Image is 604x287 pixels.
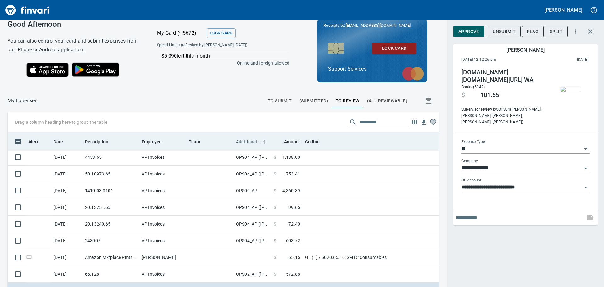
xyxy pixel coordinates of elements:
button: Lock Card [372,43,416,54]
td: [DATE] [51,216,82,232]
label: Expense Type [461,140,485,144]
span: Amount [276,138,300,146]
td: [PERSON_NAME] [139,249,186,266]
span: Team [189,138,209,146]
span: 4,360.39 [282,187,300,194]
td: 1410.03.0101 [82,182,139,199]
span: Supervisor review by: OPS04 ([PERSON_NAME], [PERSON_NAME], [PERSON_NAME], [PERSON_NAME], [PERSON_... [461,106,547,125]
span: To Review [336,97,360,105]
td: OPS04_AP ([PERSON_NAME], [PERSON_NAME], [PERSON_NAME], [PERSON_NAME], [PERSON_NAME]) [233,149,271,166]
p: Receipts to: [323,22,421,29]
td: GL (1) / 6020.65.10: SMTC Consumables [303,249,460,266]
span: Spend Limits (refreshed by [PERSON_NAME] [DATE]) [157,42,268,49]
span: Coding [305,138,320,146]
p: Drag a column heading here to group the table [15,119,107,125]
span: Coding [305,138,328,146]
button: Approve [453,26,484,37]
span: Additional Reviewer [236,138,269,146]
span: 753.41 [286,171,300,177]
td: AP Invoices [139,266,186,283]
span: Description [85,138,117,146]
span: This records your note into the expense. If you would like to send a message to an employee inste... [583,210,598,225]
td: 50.10973.65 [82,166,139,182]
td: [DATE] [51,182,82,199]
span: This charge was settled by the merchant and appears on the 2025/09/20 statement. [537,57,588,63]
h4: [DOMAIN_NAME] [DOMAIN_NAME][URL] WA [461,69,547,84]
td: OPS04_AP ([PERSON_NAME], [PERSON_NAME], [PERSON_NAME], [PERSON_NAME], [PERSON_NAME]) [233,216,271,232]
span: Split [550,28,562,36]
td: Amazon Mktplace Pmts [DOMAIN_NAME][URL] WA [82,249,139,266]
span: Description [85,138,109,146]
span: Alert [28,138,47,146]
span: [EMAIL_ADDRESS][DOMAIN_NAME] [345,22,411,28]
td: OPS09_AP [233,182,271,199]
span: 101.55 [480,91,499,99]
button: Lock Card [207,28,235,38]
button: Column choices favorited. Click to reset to default [428,118,438,127]
span: Date [53,138,71,146]
span: 1,188.00 [282,154,300,160]
td: [DATE] [51,266,82,283]
span: Employee [142,138,170,146]
td: 4453.65 [82,149,139,166]
span: $ [274,238,276,244]
td: [DATE] [51,166,82,182]
span: 72.40 [288,221,300,227]
td: [DATE] [51,249,82,266]
span: 65.15 [288,254,300,261]
span: Additional Reviewer [236,138,260,146]
button: Split [545,26,568,37]
img: Get it on Google Play [69,59,123,80]
h6: You can also control your card and submit expenses from our iPhone or Android application. [8,37,141,54]
p: Support Services [328,65,416,73]
span: [DATE] 12:12:26 pm [461,57,537,63]
span: Books (5942) [461,85,485,89]
button: [PERSON_NAME] [543,5,584,15]
img: mastercard.svg [399,64,427,84]
td: [DATE] [51,199,82,216]
span: $ [274,171,276,177]
button: Choose columns to display [410,118,419,127]
span: (Submitted) [299,97,328,105]
span: Alert [28,138,38,146]
button: Show transactions within a particular date range [419,93,439,108]
p: Online and foreign allowed [152,60,289,66]
span: Lock Card [210,30,232,37]
button: Flag [522,26,544,37]
button: Download Table [419,118,428,127]
label: Company [461,159,478,163]
span: Amount [284,138,300,146]
span: Approve [458,28,479,36]
span: 603.72 [286,238,300,244]
td: 20.13251.65 [82,199,139,216]
img: Download on the App Store [26,63,69,77]
td: OPS04_AP ([PERSON_NAME], [PERSON_NAME], [PERSON_NAME], [PERSON_NAME], [PERSON_NAME]) [233,199,271,216]
span: Employee [142,138,162,146]
span: To Submit [268,97,292,105]
label: GL Account [461,178,481,182]
span: Flag [527,28,539,36]
button: Unsubmit [488,26,521,37]
h5: [PERSON_NAME] [545,7,582,13]
p: My Expenses [8,97,37,105]
span: $ [461,91,465,99]
button: More [569,25,583,38]
button: Open [581,145,590,153]
td: 243007 [82,232,139,249]
button: Close transaction [583,24,598,39]
span: Lock Card [377,44,411,52]
td: [DATE] [51,149,82,166]
img: Finvari [4,3,51,18]
span: $ [274,154,276,160]
span: $ [274,221,276,227]
button: Open [581,164,590,173]
span: $ [274,271,276,277]
td: OPS02_AP ([PERSON_NAME], [PERSON_NAME], [PERSON_NAME], [PERSON_NAME]) [233,266,271,283]
button: Open [581,183,590,192]
td: OPS04_AP ([PERSON_NAME], [PERSON_NAME], [PERSON_NAME], [PERSON_NAME], [PERSON_NAME]) [233,166,271,182]
span: $ [274,187,276,194]
span: Team [189,138,200,146]
span: $ [274,254,276,261]
p: $5,090 left this month [161,52,289,60]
